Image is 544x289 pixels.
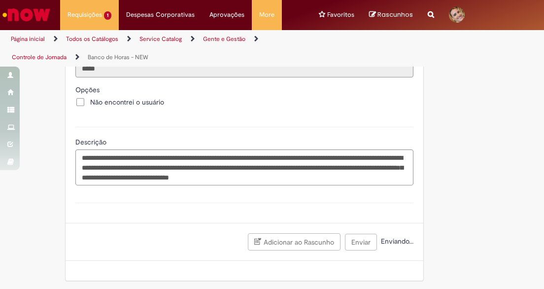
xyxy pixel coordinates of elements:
[104,11,111,20] span: 1
[377,10,413,19] span: Rascunhos
[1,5,52,25] img: ServiceNow
[88,53,148,61] a: Banco de Horas - NEW
[379,237,413,246] span: Enviando...
[209,10,244,20] span: Aprovações
[75,149,414,185] textarea: Descrição
[68,10,102,20] span: Requisições
[66,35,118,43] a: Todos os Catálogos
[75,61,414,77] input: Matrícula
[327,10,354,20] span: Favoritos
[11,35,45,43] a: Página inicial
[75,138,108,146] span: Descrição
[7,30,310,67] ul: Trilhas de página
[90,97,164,107] span: Não encontrei o usuário
[369,10,413,19] a: No momento, sua lista de rascunhos tem 0 Itens
[139,35,182,43] a: Service Catalog
[259,10,274,20] span: More
[75,85,102,94] span: Opções
[203,35,245,43] a: Gente e Gestão
[12,53,67,61] a: Controle de Jornada
[126,10,195,20] span: Despesas Corporativas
